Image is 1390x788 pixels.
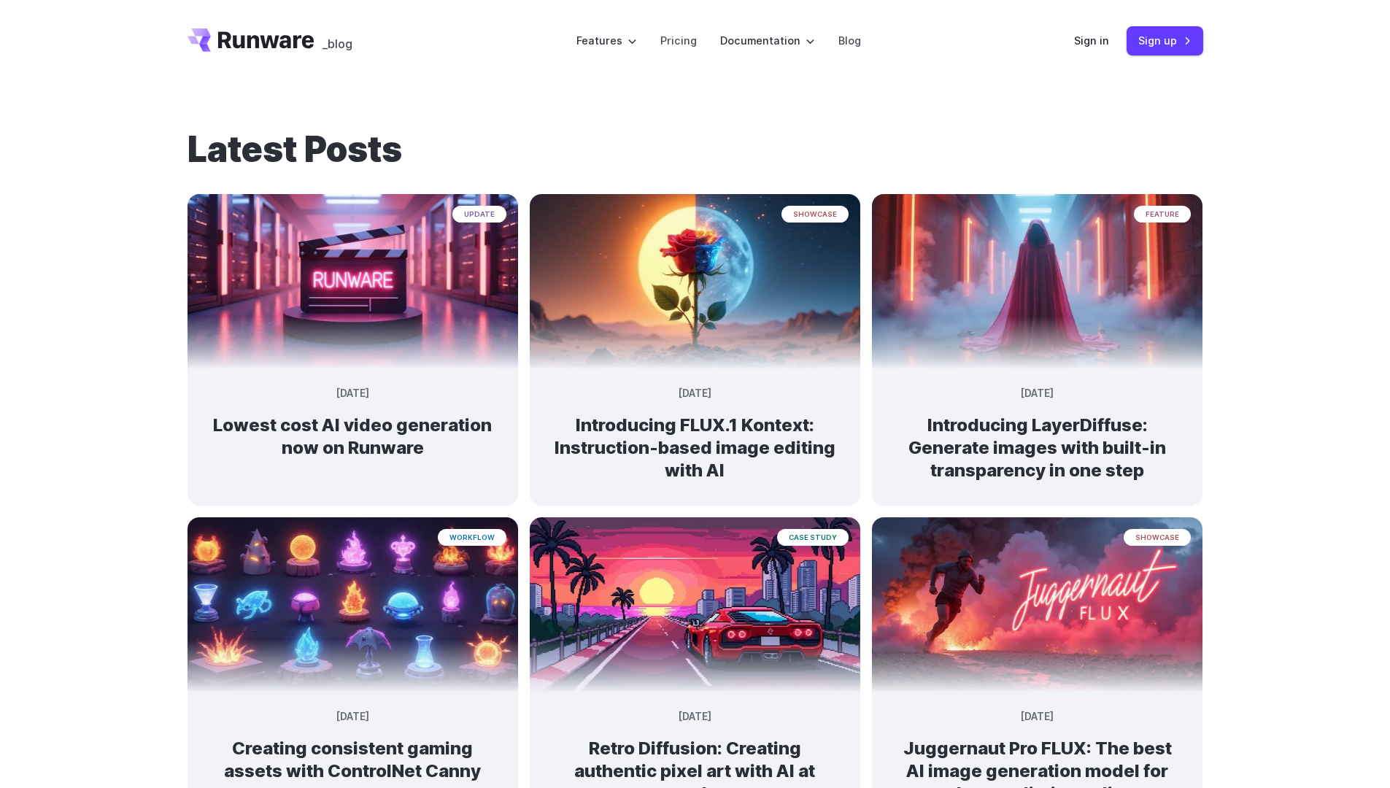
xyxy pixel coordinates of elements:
[530,517,860,692] img: a red sports car on a futuristic highway with a sunset and city skyline in the background, styled...
[1124,529,1191,546] span: showcase
[838,32,861,49] a: Blog
[188,358,518,483] a: Neon-lit movie clapperboard with the word 'RUNWARE' in a futuristic server room update [DATE] Low...
[1127,26,1203,55] a: Sign up
[530,358,860,506] a: Surreal rose in a desert landscape, split between day and night with the sun and moon aligned beh...
[323,38,352,50] span: _blog
[336,709,369,725] time: [DATE]
[660,32,697,49] a: Pricing
[452,206,506,223] span: update
[188,194,518,369] img: Neon-lit movie clapperboard with the word 'RUNWARE' in a futuristic server room
[576,32,637,49] label: Features
[211,737,495,782] h2: Creating consistent gaming assets with ControlNet Canny
[679,386,711,402] time: [DATE]
[720,32,815,49] label: Documentation
[679,709,711,725] time: [DATE]
[553,414,837,482] h2: Introducing FLUX.1 Kontext: Instruction-based image editing with AI
[777,529,849,546] span: case study
[530,194,860,369] img: Surreal rose in a desert landscape, split between day and night with the sun and moon aligned beh...
[872,517,1202,692] img: creative ad image of powerful runner leaving a trail of pink smoke and sparks, speed, lights floa...
[188,28,314,52] a: Go to /
[872,358,1202,506] a: A cloaked figure made entirely of bending light and heat distortion, slightly warping the scene b...
[1134,206,1191,223] span: feature
[188,128,1203,171] h1: Latest Posts
[211,414,495,459] h2: Lowest cost AI video generation now on Runware
[895,414,1179,482] h2: Introducing LayerDiffuse: Generate images with built-in transparency in one step
[872,194,1202,369] img: A cloaked figure made entirely of bending light and heat distortion, slightly warping the scene b...
[336,386,369,402] time: [DATE]
[1021,386,1054,402] time: [DATE]
[781,206,849,223] span: showcase
[188,517,518,692] img: An array of glowing, stylized elemental orbs and flames in various containers and stands, depicte...
[438,529,506,546] span: workflow
[1074,32,1109,49] a: Sign in
[323,28,352,52] a: _blog
[1021,709,1054,725] time: [DATE]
